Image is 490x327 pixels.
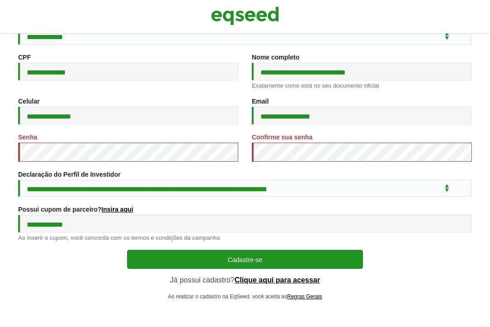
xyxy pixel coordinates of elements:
a: Regras Gerais [287,294,322,299]
label: Celular [18,98,39,104]
label: Senha [18,134,37,140]
label: CPF [18,54,31,60]
a: Clique aqui para acessar [235,277,320,284]
img: EqSeed Logo [211,5,279,27]
a: Insira aqui [102,206,133,213]
label: Confirme sua senha [252,134,313,140]
button: Cadastre-se [127,250,363,269]
label: Nome completo [252,54,299,60]
label: Email [252,98,269,104]
div: Ao inserir o cupom, você concorda com os termos e condições da campanha [18,235,472,241]
label: Possui cupom de parceiro? [18,206,133,213]
label: Declaração do Perfil de Investidor [18,171,121,178]
p: Ao realizar o cadastro na EqSeed, você aceita as [127,293,363,300]
div: Exatamente como está no seu documento oficial [252,83,472,89]
p: Já possui cadastro? [127,276,363,284]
